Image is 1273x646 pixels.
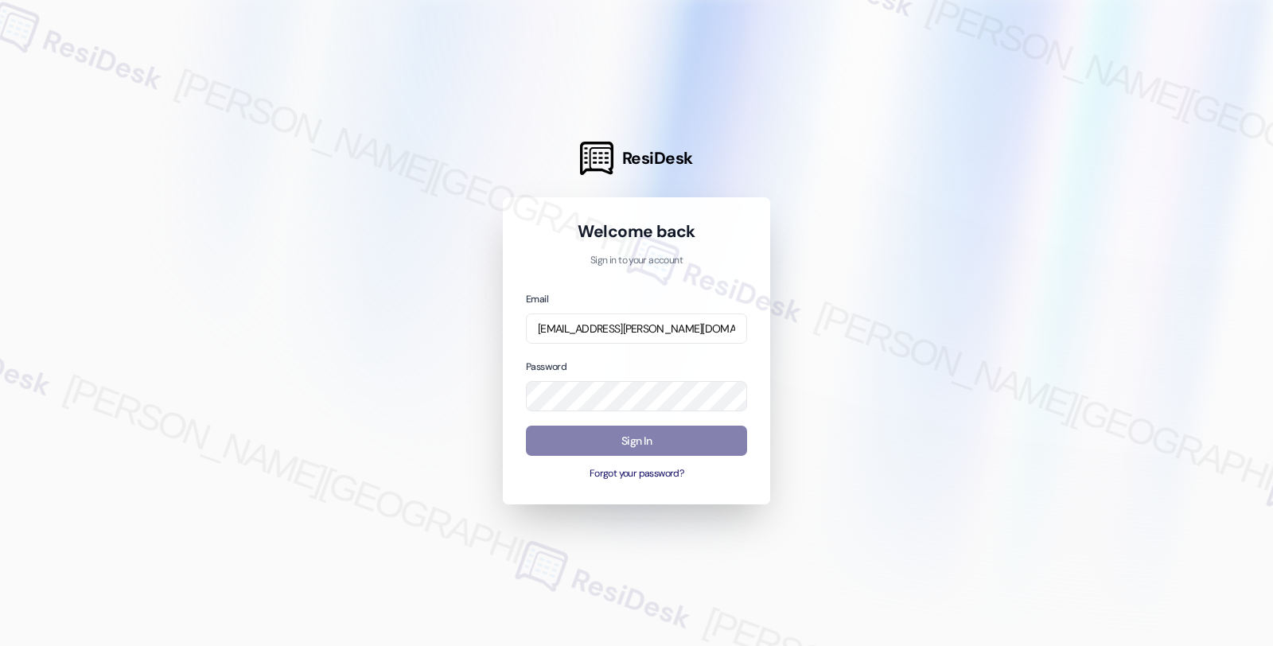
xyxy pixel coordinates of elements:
input: name@example.com [526,313,747,344]
img: ResiDesk Logo [580,142,613,175]
p: Sign in to your account [526,254,747,268]
button: Sign In [526,426,747,457]
label: Password [526,360,566,373]
h1: Welcome back [526,220,747,243]
label: Email [526,293,548,305]
span: ResiDesk [622,147,693,169]
button: Forgot your password? [526,467,747,481]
